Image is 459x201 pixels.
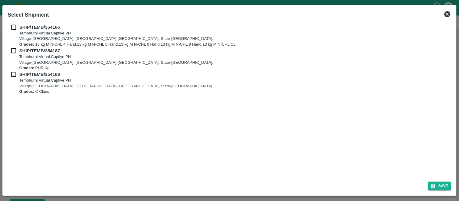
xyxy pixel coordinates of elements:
[19,48,60,53] b: SHIP/TEMB/354187
[19,25,60,30] b: SHIP/TEMB/354186
[19,89,34,94] b: Grades:
[428,182,451,190] button: Save
[19,42,236,47] p: 13 kg M N-CHL 4 Hand,13 kg M N-CHL 5 Hand,13 kg M N-CHL 6 Hand,13 kg M N-CHL 8 Hand,13 kg M N-CHL CL
[19,83,213,89] p: Village-[GEOGRAPHIC_DATA], [GEOGRAPHIC_DATA]-[GEOGRAPHIC_DATA], State-[GEOGRAPHIC_DATA].
[19,65,213,71] p: PHR Kg
[19,72,60,77] b: SHIP/TEMB/354188
[19,42,34,47] b: Grades:
[19,66,34,70] b: Grades:
[8,12,49,18] b: Select Shipment
[19,36,236,42] p: Village-[GEOGRAPHIC_DATA], [GEOGRAPHIC_DATA]-[GEOGRAPHIC_DATA], State-[GEOGRAPHIC_DATA].
[19,78,213,83] p: Tembhurni Virtual Captive PH
[19,60,213,66] p: Village-[GEOGRAPHIC_DATA], [GEOGRAPHIC_DATA]-[GEOGRAPHIC_DATA], State-[GEOGRAPHIC_DATA].
[19,89,213,95] p: C Class
[19,31,236,36] p: Tembhurni Virtual Captive PH
[19,54,213,60] p: Tembhurni Virtual Captive PH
